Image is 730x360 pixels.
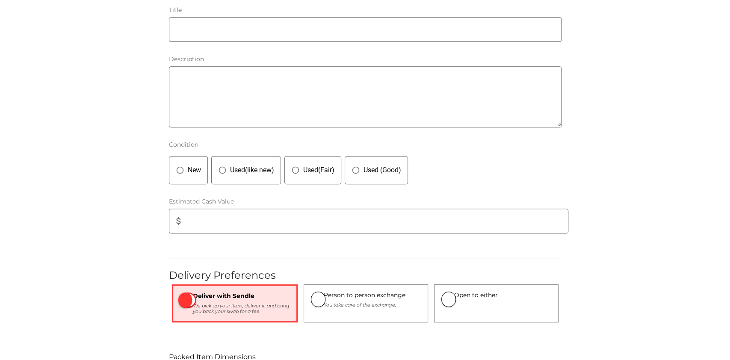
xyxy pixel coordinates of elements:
div: Delivery Preferences [169,269,562,281]
div: Used(like new) [227,165,274,175]
div: Used(like new) [211,156,281,184]
div: Condition [169,141,562,148]
div: Used(Fair) [300,165,334,175]
div: Used (Good) [345,156,408,184]
div: New [169,156,208,184]
div: Used (Good) [360,165,401,175]
i: panorama_fish_eye [218,166,227,174]
div: Used(Fair) [284,156,341,184]
div: Title [169,6,562,14]
span: Person to person exchange [324,292,405,299]
div: Estimated Cash Value [169,198,568,205]
span: We pick up your item, deliver it, and bring you back your swap for a fee. [193,303,290,314]
i: attach_money [174,216,184,226]
div: New [184,165,201,175]
i: panorama_fish_eye [291,166,300,174]
span: You take care of the exchange. [324,302,396,308]
span: Deliver with Sendle [193,292,254,300]
div: Description [169,56,562,63]
span: Open to either [454,292,498,299]
i: panorama_fish_eye [352,166,360,174]
i: panorama_fish_eye [176,166,184,174]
